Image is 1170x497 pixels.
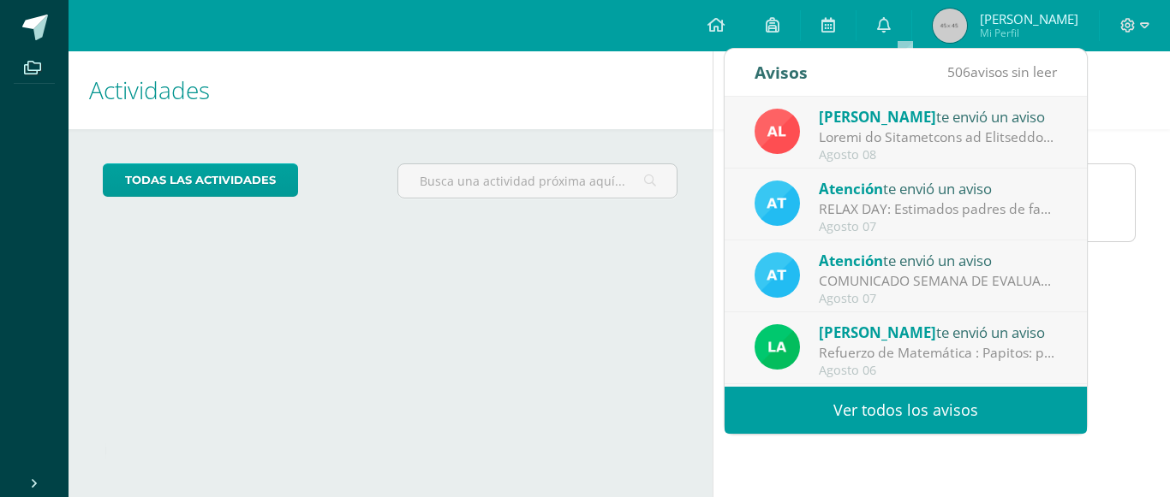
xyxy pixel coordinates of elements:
span: [PERSON_NAME] [980,10,1078,27]
img: 45x45 [933,9,967,43]
div: te envió un aviso [819,177,1057,199]
span: Atención [819,179,883,198]
div: te envió un aviso [819,321,1057,343]
div: te envió un aviso [819,105,1057,127]
span: 506 [947,62,970,81]
a: Ver todos los avisos [725,387,1087,434]
h1: Actividades [89,51,692,129]
input: Busca una actividad próxima aquí... [398,164,678,198]
span: Mi Perfil [980,26,1078,40]
div: Agosto 06 [819,364,1057,378]
div: Avisos [755,49,808,96]
div: Agosto 07 [819,220,1057,234]
div: Agosto 08 [819,148,1057,163]
span: [PERSON_NAME] [819,107,936,127]
img: 9fc725f787f6a993fc92a288b7a8b70c.png [755,180,800,226]
div: COMUNICADO SEMANA DE EVALUACIONES: Estimados padres de familia, Les compartimos información impor... [819,271,1057,291]
img: 23ebc151efb5178ba50558fdeb86cd78.png [755,324,800,370]
img: 9fc725f787f6a993fc92a288b7a8b70c.png [755,252,800,298]
div: Agosto 07 [819,292,1057,306]
div: Refuerzo de Matemática : Papitos: por este medio envio recursos para refuerzo de su prueba de des... [819,343,1057,363]
div: Semana de Evaluciones de Desempeño : Estimados padres de familia: Les escribimos para recordarles... [819,127,1057,147]
img: 2ffea78c32313793fe3641c097813157.png [755,109,800,154]
div: te envió un aviso [819,249,1057,271]
span: Atención [819,251,883,270]
span: avisos sin leer [947,62,1057,81]
a: todas las Actividades [103,163,298,197]
span: [PERSON_NAME] [819,322,936,342]
div: RELAX DAY: Estimados padres de familia, Les compartimos el información importante. Feliz tarde. [819,199,1057,219]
